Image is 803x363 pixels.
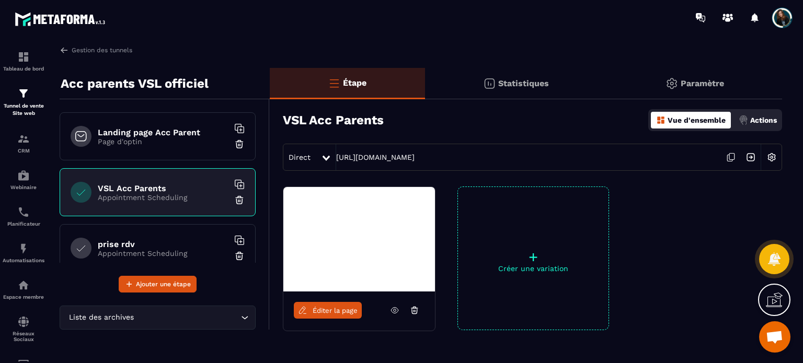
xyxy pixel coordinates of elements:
[3,221,44,227] p: Planificateur
[17,133,30,145] img: formation
[283,113,384,127] h3: VSL Acc Parents
[762,147,782,167] img: setting-w.858f3a88.svg
[98,183,228,193] h6: VSL Acc Parents
[294,302,362,319] a: Éditer la page
[3,235,44,271] a: automationsautomationsAutomatisations
[234,139,245,149] img: trash
[234,251,245,261] img: trash
[17,315,30,328] img: social-network
[3,79,44,125] a: formationformationTunnel de vente Site web
[3,102,44,117] p: Tunnel de vente Site web
[98,249,228,257] p: Appointment Scheduling
[3,271,44,308] a: automationsautomationsEspace membre
[15,9,109,29] img: logo
[17,242,30,255] img: automations
[17,51,30,63] img: formation
[668,116,726,124] p: Vue d'ensemble
[3,184,44,190] p: Webinaire
[119,276,197,292] button: Ajouter une étape
[3,43,44,79] a: formationformationTableau de bord
[17,87,30,100] img: formation
[3,257,44,263] p: Automatisations
[98,137,228,146] p: Page d'optin
[739,115,748,125] img: actions.d6e523a2.png
[98,193,228,202] p: Appointment Scheduling
[3,148,44,154] p: CRM
[313,307,358,314] span: Éditer la page
[17,206,30,218] img: scheduler
[3,198,44,235] a: schedulerschedulerPlanificateur
[61,73,209,94] p: Acc parents VSL officiel
[458,264,609,273] p: Créer une variation
[17,279,30,291] img: automations
[98,127,228,137] h6: Landing page Acc Parent
[17,169,30,182] img: automations
[289,153,311,161] span: Direct
[498,78,549,88] p: Statistiques
[66,312,136,323] span: Liste des archives
[60,45,132,55] a: Gestion des tunnels
[136,312,238,323] input: Search for option
[234,195,245,205] img: trash
[343,78,366,88] p: Étape
[3,308,44,350] a: social-networksocial-networkRéseaux Sociaux
[283,187,316,197] img: image
[681,78,724,88] p: Paramètre
[3,331,44,342] p: Réseaux Sociaux
[458,250,609,264] p: +
[136,279,191,289] span: Ajouter une étape
[3,125,44,161] a: formationformationCRM
[666,77,678,90] img: setting-gr.5f69749f.svg
[741,147,761,167] img: arrow-next.bcc2205e.svg
[60,45,69,55] img: arrow
[483,77,496,90] img: stats.20deebd0.svg
[3,66,44,72] p: Tableau de bord
[3,294,44,300] p: Espace membre
[336,153,415,161] a: [URL][DOMAIN_NAME]
[328,77,340,89] img: bars-o.4a397970.svg
[60,306,256,330] div: Search for option
[759,321,790,353] div: Ouvrir le chat
[98,239,228,249] h6: prise rdv
[3,161,44,198] a: automationsautomationsWebinaire
[750,116,777,124] p: Actions
[656,115,666,125] img: dashboard-orange.40269519.svg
